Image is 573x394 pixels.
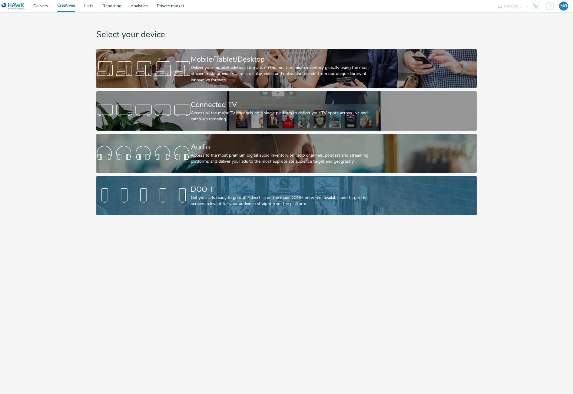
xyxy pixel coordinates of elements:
[191,99,380,110] div: Connected TV
[191,142,380,152] div: Audio
[191,65,380,83] div: Deliver your mobile/tablet/desktop ads on the most premium inventory globally using the most effi...
[191,195,380,207] div: Get your ads ready to go out! Advertise on the main DOOH networks available and target the screen...
[96,49,477,88] a: Mobile/Tablet/DesktopDeliver your mobile/tablet/desktop ads on the most premium inventory globall...
[191,152,380,165] div: Access to the most premium digital audio inventory on radio channels, podcast and streaming platf...
[191,110,380,122] div: Access all the major TV channels on a single platform to deliver your TV spots across live and ca...
[560,2,567,11] div: MØ
[2,2,25,10] img: undefined Logo
[96,91,477,131] a: Connected TVAccess all the major TV channels on a single platform to deliver your TV spots across...
[96,29,477,41] h1: Select your device
[531,1,543,11] a: Hawk Academy
[191,184,380,195] div: DOOH
[191,54,380,65] div: Mobile/Tablet/Desktop
[96,134,477,173] a: AudioAccess to the most premium digital audio inventory on radio channels, podcast and streaming ...
[96,176,477,215] a: DOOHGet your ads ready to go out! Advertise on the main DOOH networks available and target the sc...
[531,1,540,11] img: Hawk Academy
